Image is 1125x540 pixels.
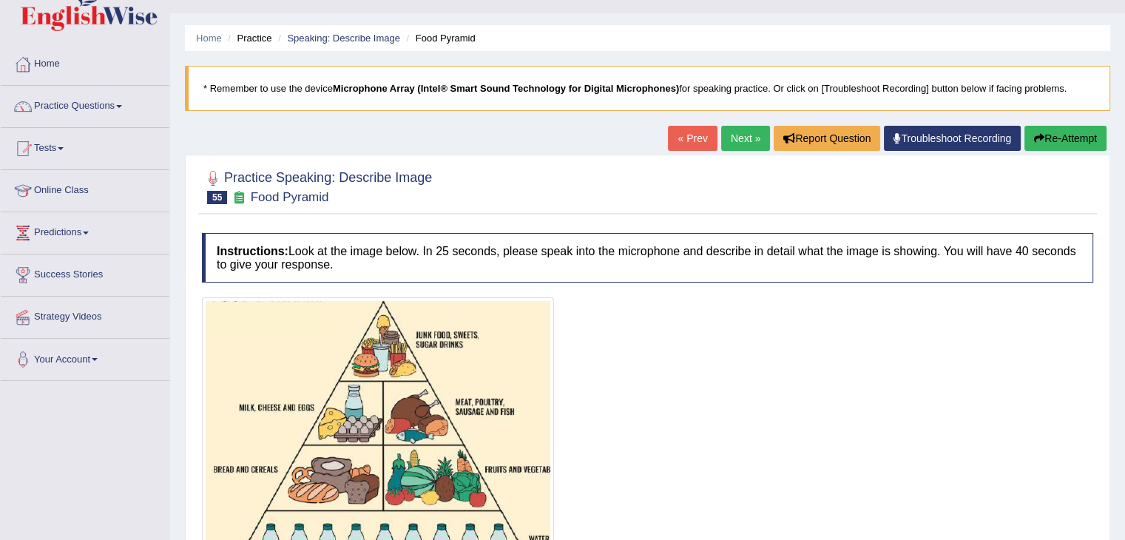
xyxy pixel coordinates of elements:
a: Online Class [1,170,169,207]
b: Microphone Array (Intel® Smart Sound Technology for Digital Microphones) [333,83,679,94]
b: Instructions: [217,245,288,257]
a: Strategy Videos [1,297,169,334]
a: Your Account [1,339,169,376]
li: Practice [224,31,271,45]
a: Troubleshoot Recording [884,126,1021,151]
button: Report Question [774,126,880,151]
a: Home [1,44,169,81]
a: Next » [721,126,770,151]
blockquote: * Remember to use the device for speaking practice. Or click on [Troubleshoot Recording] button b... [185,66,1110,111]
a: Tests [1,128,169,165]
small: Exam occurring question [231,191,246,205]
h4: Look at the image below. In 25 seconds, please speak into the microphone and describe in detail w... [202,233,1093,283]
h2: Practice Speaking: Describe Image [202,167,432,204]
a: Speaking: Describe Image [287,33,399,44]
a: Home [196,33,222,44]
small: Food Pyramid [251,190,329,204]
a: Practice Questions [1,86,169,123]
button: Re-Attempt [1024,126,1107,151]
a: Success Stories [1,254,169,291]
span: 55 [207,191,227,204]
li: Food Pyramid [402,31,475,45]
a: Predictions [1,212,169,249]
a: « Prev [668,126,717,151]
